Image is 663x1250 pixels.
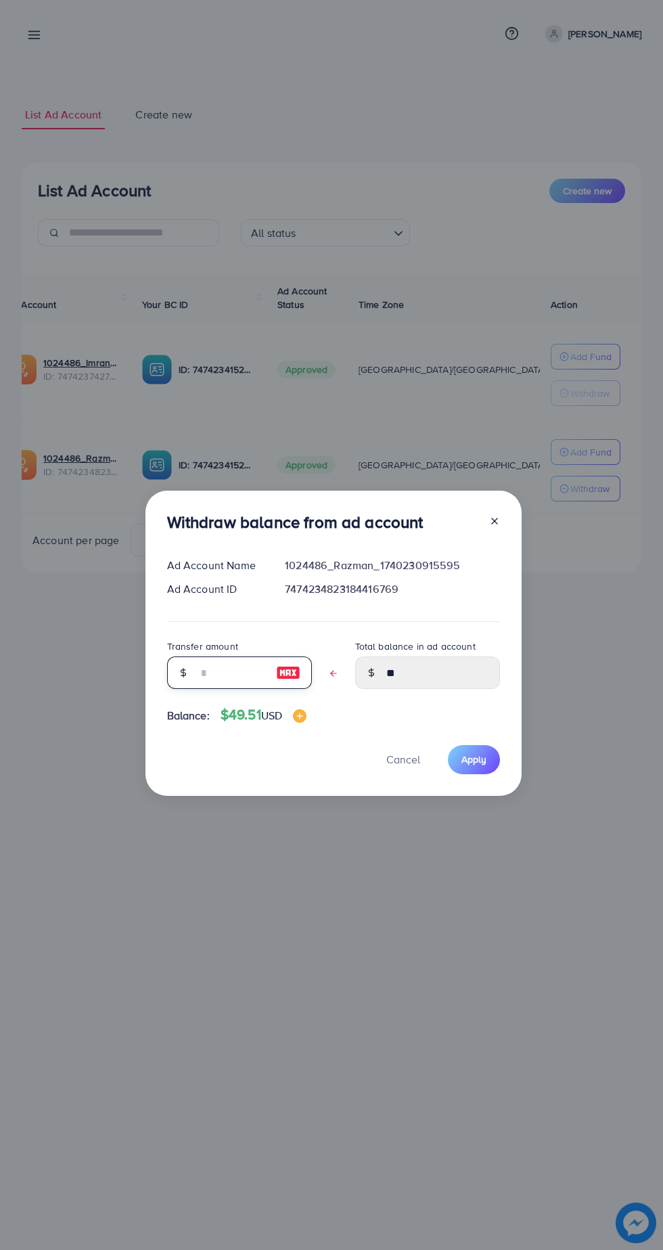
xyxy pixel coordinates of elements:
[167,708,210,723] span: Balance:
[221,707,306,723] h4: $49.51
[156,558,275,573] div: Ad Account Name
[276,665,300,681] img: image
[274,581,510,597] div: 7474234823184416769
[369,745,437,774] button: Cancel
[448,745,500,774] button: Apply
[386,752,420,767] span: Cancel
[274,558,510,573] div: 1024486_Razman_1740230915595
[167,512,424,532] h3: Withdraw balance from ad account
[355,640,476,653] label: Total balance in ad account
[167,640,238,653] label: Transfer amount
[156,581,275,597] div: Ad Account ID
[293,709,306,723] img: image
[461,753,486,766] span: Apply
[261,708,282,723] span: USD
